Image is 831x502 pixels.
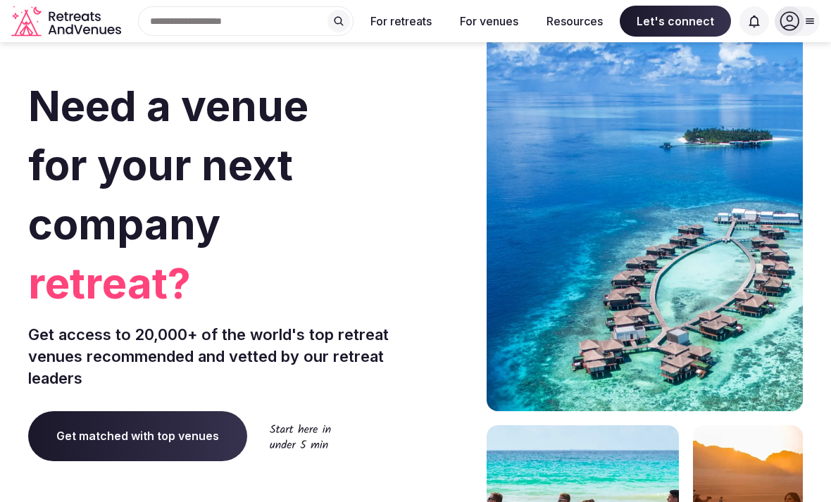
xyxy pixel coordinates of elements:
img: Start here in under 5 min [270,424,331,448]
span: Need a venue for your next company [28,80,308,249]
p: Get access to 20,000+ of the world's top retreat venues recommended and vetted by our retreat lea... [28,324,410,389]
span: Let's connect [620,6,731,37]
a: Get matched with top venues [28,411,247,460]
button: For retreats [359,6,443,37]
svg: Retreats and Venues company logo [11,6,124,37]
a: Visit the homepage [11,6,124,37]
span: retreat? [28,253,410,313]
button: For venues [449,6,530,37]
button: Resources [535,6,614,37]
